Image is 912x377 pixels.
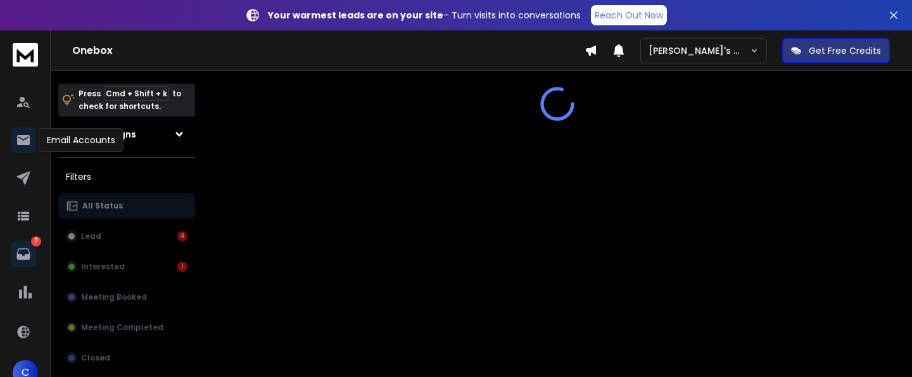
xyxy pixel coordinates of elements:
[809,44,881,57] p: Get Free Credits
[591,5,667,25] a: Reach Out Now
[268,9,581,22] p: – Turn visits into conversations
[11,241,36,267] a: 7
[58,168,195,186] h3: Filters
[79,87,181,113] p: Press to check for shortcuts.
[104,86,169,101] span: Cmd + Shift + k
[31,236,41,246] p: 7
[58,122,195,147] button: All Campaigns
[13,43,38,67] img: logo
[72,43,585,58] h1: Onebox
[595,9,663,22] p: Reach Out Now
[268,9,443,22] strong: Your warmest leads are on your site
[649,44,750,57] p: [PERSON_NAME]'s Workspace
[782,38,890,63] button: Get Free Credits
[39,128,123,152] div: Email Accounts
